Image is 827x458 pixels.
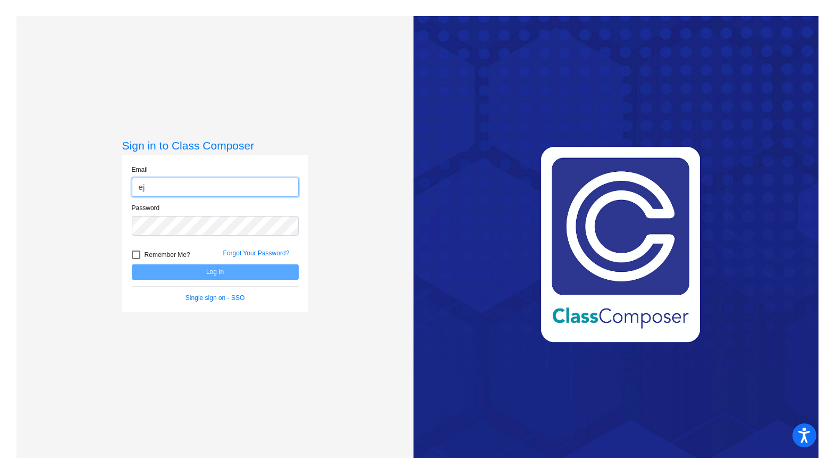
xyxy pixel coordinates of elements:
label: Password [132,203,160,213]
label: Email [132,165,148,174]
a: Single sign on - SSO [185,294,244,302]
a: Forgot Your Password? [223,249,290,257]
span: Remember Me? [145,248,190,261]
button: Log In [132,264,299,280]
h3: Sign in to Class Composer [122,139,308,152]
